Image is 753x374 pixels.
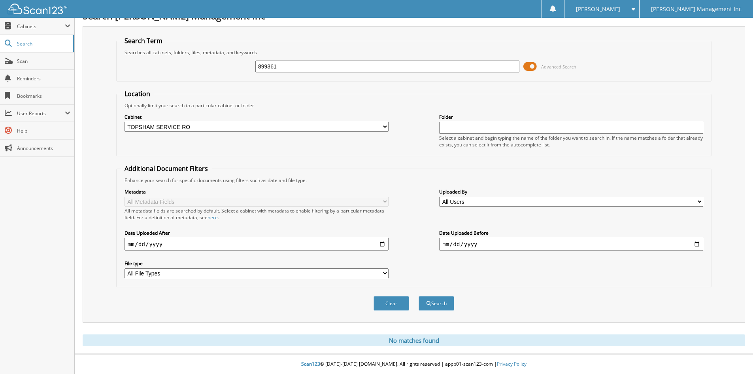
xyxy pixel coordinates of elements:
[439,135,703,148] div: Select a cabinet and begin typing the name of the folder you want to search in. If the name match...
[439,230,703,236] label: Date Uploaded Before
[439,238,703,251] input: end
[541,64,576,70] span: Advanced Search
[17,145,70,152] span: Announcements
[125,230,389,236] label: Date Uploaded After
[121,164,212,173] legend: Additional Document Filters
[419,296,454,311] button: Search
[83,334,745,346] div: No matches found
[576,7,620,11] span: [PERSON_NAME]
[121,102,707,109] div: Optionally limit your search to a particular cabinet or folder
[17,75,70,82] span: Reminders
[497,361,527,367] a: Privacy Policy
[17,58,70,65] span: Scan
[301,361,320,367] span: Scan123
[439,114,703,120] label: Folder
[374,296,409,311] button: Clear
[17,110,65,117] span: User Reports
[439,188,703,195] label: Uploaded By
[17,23,65,30] span: Cabinets
[8,4,67,14] img: scan123-logo-white.svg
[17,127,70,134] span: Help
[121,177,707,184] div: Enhance your search for specific documents using filters such as date and file type.
[17,93,70,99] span: Bookmarks
[125,260,389,267] label: File type
[121,49,707,56] div: Searches all cabinets, folders, files, metadata, and keywords
[125,114,389,120] label: Cabinet
[75,355,753,374] div: © [DATE]-[DATE] [DOMAIN_NAME]. All rights reserved | appb01-scan123-com |
[125,207,389,221] div: All metadata fields are searched by default. Select a cabinet with metadata to enable filtering b...
[651,7,742,11] span: [PERSON_NAME] Management Inc
[125,238,389,251] input: start
[121,36,166,45] legend: Search Term
[125,188,389,195] label: Metadata
[17,40,69,47] span: Search
[121,89,154,98] legend: Location
[208,214,218,221] a: here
